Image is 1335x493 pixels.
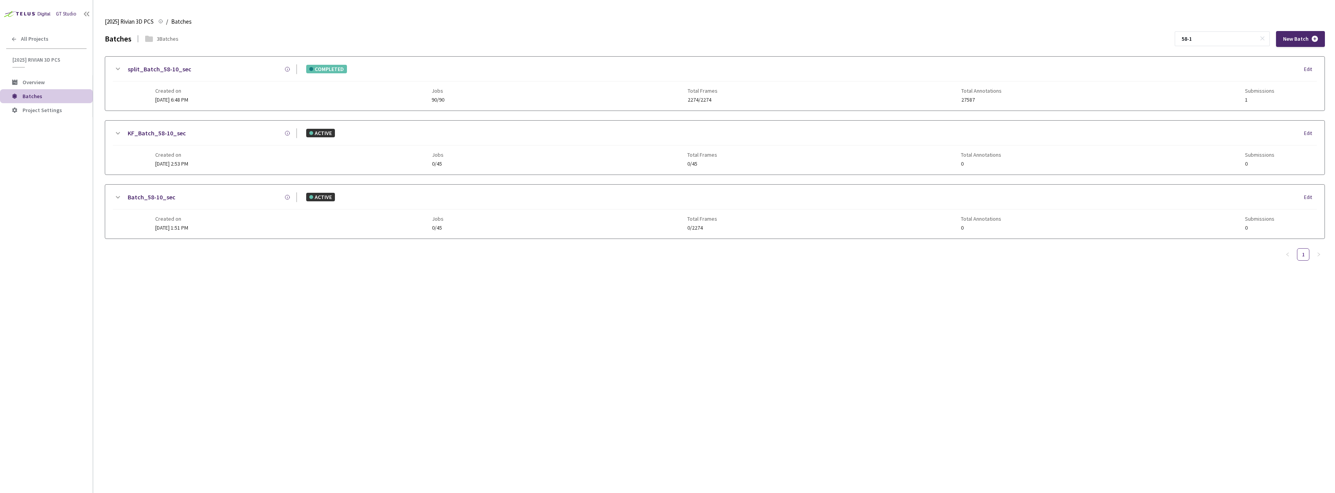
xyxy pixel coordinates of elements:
[1297,248,1309,261] li: 1
[1245,97,1274,103] span: 1
[105,33,132,45] div: Batches
[432,225,444,231] span: 0/45
[961,152,1001,158] span: Total Annotations
[688,97,718,103] span: 2274/2274
[1285,252,1290,257] span: left
[961,225,1001,231] span: 0
[687,152,717,158] span: Total Frames
[961,161,1001,167] span: 0
[105,57,1325,111] div: split_Batch_58-10_secCOMPLETEDEditCreated on[DATE] 6:48 PMJobs90/90Total Frames2274/2274Total Ann...
[21,36,49,42] span: All Projects
[1312,248,1325,261] button: right
[306,129,335,137] div: ACTIVE
[1312,248,1325,261] li: Next Page
[1281,248,1294,261] button: left
[1304,130,1317,137] div: Edit
[128,128,186,138] a: KF_Batch_58-10_sec
[166,17,168,26] li: /
[961,88,1002,94] span: Total Annotations
[171,17,192,26] span: Batches
[155,160,188,167] span: [DATE] 2:53 PM
[128,64,191,74] a: split_Batch_58-10_sec
[1297,249,1309,260] a: 1
[432,161,444,167] span: 0/45
[56,10,76,18] div: GT Studio
[1304,66,1317,73] div: Edit
[1281,248,1294,261] li: Previous Page
[155,96,188,103] span: [DATE] 6:48 PM
[105,121,1325,175] div: KF_Batch_58-10_secACTIVEEditCreated on[DATE] 2:53 PMJobs0/45Total Frames0/45Total Annotations0Sub...
[961,216,1001,222] span: Total Annotations
[155,88,188,94] span: Created on
[1245,161,1274,167] span: 0
[105,17,154,26] span: [2025] Rivian 3D PCS
[306,193,335,201] div: ACTIVE
[687,225,717,231] span: 0/2274
[1316,252,1321,257] span: right
[1177,32,1260,46] input: Search
[688,88,718,94] span: Total Frames
[23,79,45,86] span: Overview
[432,88,444,94] span: Jobs
[1304,194,1317,201] div: Edit
[155,152,188,158] span: Created on
[432,152,444,158] span: Jobs
[432,216,444,222] span: Jobs
[23,93,42,100] span: Batches
[1283,36,1309,42] span: New Batch
[12,57,82,63] span: [2025] Rivian 3D PCS
[157,35,179,43] div: 3 Batches
[23,107,62,114] span: Project Settings
[1245,88,1274,94] span: Submissions
[306,65,347,73] div: COMPLETED
[155,216,188,222] span: Created on
[155,224,188,231] span: [DATE] 1:51 PM
[105,185,1325,239] div: Batch_58-10_secACTIVEEditCreated on[DATE] 1:51 PMJobs0/45Total Frames0/2274Total Annotations0Subm...
[432,97,444,103] span: 90/90
[687,161,717,167] span: 0/45
[1245,225,1274,231] span: 0
[1245,152,1274,158] span: Submissions
[687,216,717,222] span: Total Frames
[128,192,175,202] a: Batch_58-10_sec
[961,97,1002,103] span: 27587
[1245,216,1274,222] span: Submissions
